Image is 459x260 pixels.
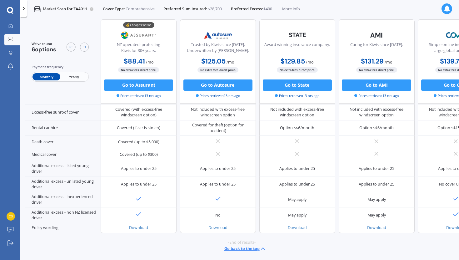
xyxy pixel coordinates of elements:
span: / mo [146,59,154,64]
span: Comprehensive [126,6,155,12]
div: Applies to under 25 [359,166,394,171]
div: Death cover [25,136,101,148]
div: Excess-free sunroof cover [25,105,101,120]
img: 8a13841d10c04dab573ad53f53728f8c [7,212,15,221]
img: State-text-1.webp [279,28,316,41]
b: $125.05 [201,57,226,65]
button: Go to Assurant [104,79,173,91]
div: 💰 Cheapest option [123,22,154,28]
div: Option <$6/month [359,125,394,131]
div: Award winning insurance company. [264,42,330,56]
img: car.f15378c7a67c060ca3f3.svg [34,6,41,13]
div: Trusted by Kiwis since [DATE]. Underwritten by [PERSON_NAME]. [185,42,251,56]
div: Additional excess - non NZ licensed driver [25,207,101,223]
span: Prices retrieved 13 hrs ago [354,93,399,98]
div: Additional excess - unlisted young driver [25,176,101,192]
span: Yearly [60,73,88,80]
span: Prices retrieved 13 hrs ago [196,93,240,98]
div: Applies to under 25 [279,166,315,171]
span: Prices retrieved 13 hrs ago [117,93,161,98]
div: NZ operated; protecting Kiwis for 30+ years. [106,42,172,56]
span: Cover Type: [103,6,125,12]
div: May apply [288,212,307,218]
p: Market Scan for ZAA911 [43,6,87,12]
div: Applies to under 25 [121,181,157,187]
div: May apply [288,197,307,202]
span: Preferred Sum Insured: [163,6,207,12]
div: May apply [367,212,386,218]
img: Assurant.png [120,28,157,42]
div: No [215,212,221,218]
button: Go to Autosure [183,79,252,91]
button: Go to State [263,79,332,91]
div: Applies to under 25 [359,181,394,187]
div: Covered (if car is stolen) [117,125,160,131]
span: More info [282,6,300,12]
img: Autosure.webp [199,28,237,42]
div: Medical cover [25,148,101,161]
a: Download [129,225,148,230]
span: Prices retrieved 13 hrs ago [275,93,319,98]
a: Download [367,225,386,230]
a: Download [288,225,307,230]
div: May apply [367,197,386,202]
b: $88.41 [124,57,145,65]
div: Applies to under 25 [121,166,157,171]
div: Not included with excess-free windscreen option [263,107,331,118]
span: Preferred Excess: [231,6,263,12]
span: $400 [263,6,272,12]
div: Option <$6/month [280,125,314,131]
span: / mo [306,59,314,64]
span: No extra fees, direct price. [277,67,318,73]
span: Monthly [32,73,60,80]
div: Applies to under 25 [200,181,236,187]
div: Policy wording [25,223,101,233]
a: Download [208,225,227,230]
div: Payment frequency [32,64,89,70]
div: Caring for Kiwis since [DATE]. [350,42,403,56]
span: / mo [385,59,392,64]
span: 6 options [32,46,56,53]
span: $28,700 [208,6,222,12]
div: Covered for theft (option for accident) [184,122,252,134]
div: Covered (up to $5,000) [118,139,159,145]
div: Applies to under 25 [279,181,315,187]
div: Additional excess - listed young driver [25,161,101,177]
div: Not included with excess-free windscreen option [343,107,410,118]
img: AMI-text-1.webp [358,28,395,42]
div: Not included with excess-free windscreen option [184,107,252,118]
span: No extra fees, direct price. [118,67,159,73]
div: Rental car hire [25,120,101,136]
b: $129.85 [281,57,305,65]
b: $131.29 [361,57,384,65]
span: We've found [32,41,56,46]
span: -End of results- [228,240,256,245]
button: Go back to the top [224,245,267,252]
div: Applies to under 25 [200,166,236,171]
span: / mo [227,59,234,64]
span: No extra fees, direct price. [197,67,238,73]
button: Go to AMI [342,79,411,91]
span: No extra fees, direct price. [356,67,397,73]
div: Covered (up to $300) [120,152,158,157]
div: Covered (with excess-free windscreen option) [105,107,172,118]
div: Additional excess - inexperienced driver [25,192,101,208]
